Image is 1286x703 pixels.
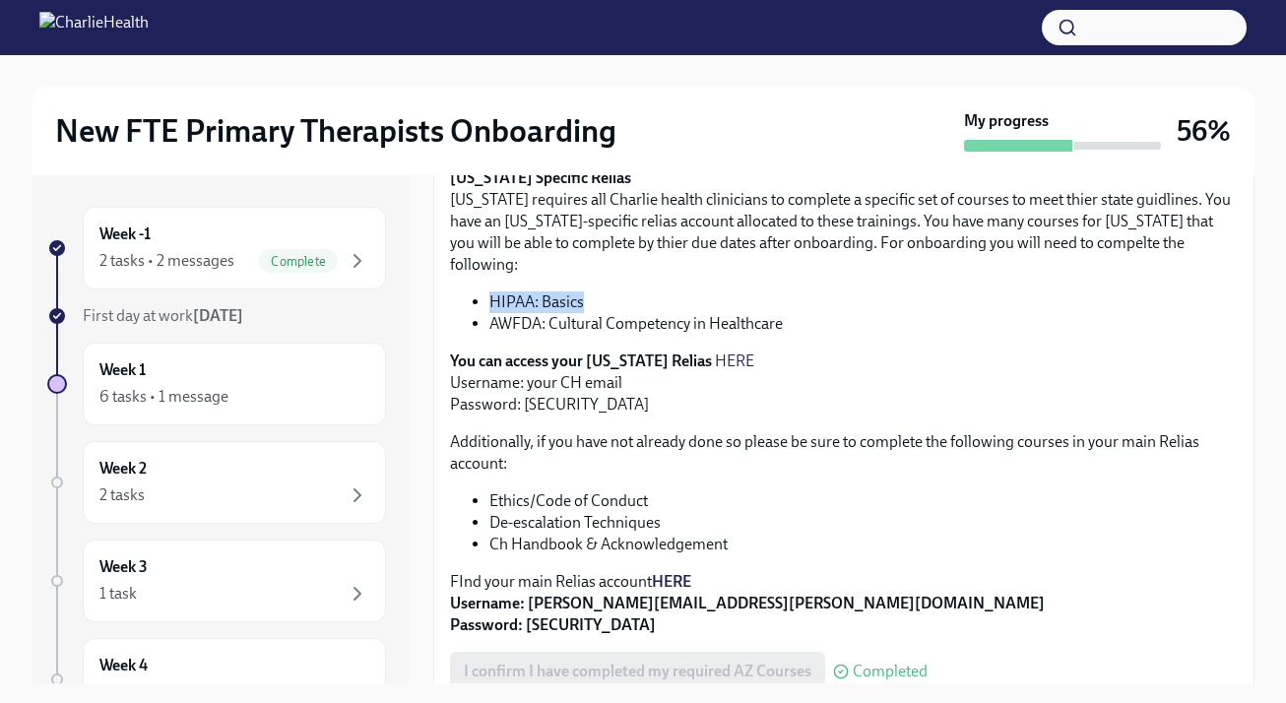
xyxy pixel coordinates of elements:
[259,254,338,269] span: Complete
[55,111,616,151] h2: New FTE Primary Therapists Onboarding
[39,12,149,43] img: CharlieHealth
[489,490,1238,512] li: Ethics/Code of Conduct
[652,572,691,591] a: HERE
[964,110,1049,132] strong: My progress
[450,351,712,370] strong: You can access your [US_STATE] Relias
[99,386,228,408] div: 6 tasks • 1 message
[450,594,1045,634] strong: Username: [PERSON_NAME][EMAIL_ADDRESS][PERSON_NAME][DOMAIN_NAME] Password: [SECURITY_DATA]
[99,359,146,381] h6: Week 1
[99,681,137,703] div: 1 task
[193,306,243,325] strong: [DATE]
[489,512,1238,534] li: De-escalation Techniques
[47,207,386,289] a: Week -12 tasks • 2 messagesComplete
[99,250,234,272] div: 2 tasks • 2 messages
[489,534,1238,555] li: Ch Handbook & Acknowledgement
[99,655,148,676] h6: Week 4
[489,313,1238,335] li: AWFDA: Cultural Competency in Healthcare
[83,306,243,325] span: First day at work
[47,540,386,622] a: Week 31 task
[715,351,754,370] a: HERE
[489,291,1238,313] li: HIPAA: Basics
[99,484,145,506] div: 2 tasks
[853,664,928,679] span: Completed
[47,441,386,524] a: Week 22 tasks
[450,351,1238,415] p: Username: your CH email Password: [SECURITY_DATA]
[99,556,148,578] h6: Week 3
[99,224,151,245] h6: Week -1
[450,431,1238,475] p: Additionally, if you have not already done so please be sure to complete the following courses in...
[99,458,147,479] h6: Week 2
[1177,113,1231,149] h3: 56%
[47,343,386,425] a: Week 16 tasks • 1 message
[450,571,1238,636] p: FInd your main Relias account
[450,168,631,187] strong: [US_STATE] Specific Relias
[47,305,386,327] a: First day at work[DATE]
[450,167,1238,276] p: [US_STATE] requires all Charlie health clinicians to complete a specific set of courses to meet t...
[99,583,137,605] div: 1 task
